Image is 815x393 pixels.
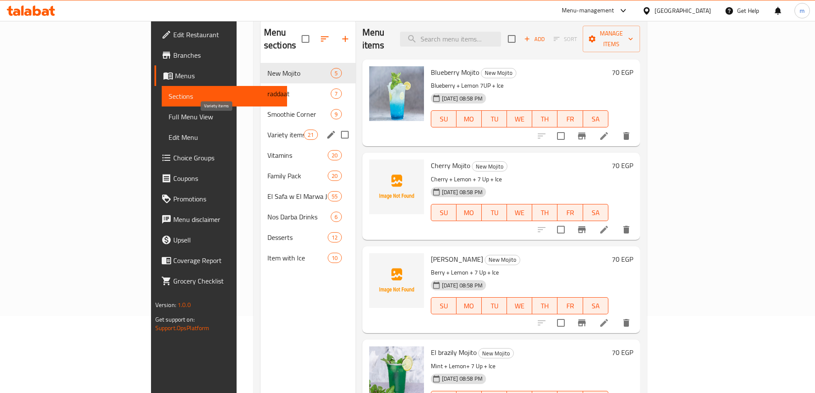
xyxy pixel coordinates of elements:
[331,90,341,98] span: 7
[655,6,711,15] div: [GEOGRAPHIC_DATA]
[261,165,356,186] div: Family Pack20
[460,300,478,312] span: MO
[173,235,280,245] span: Upsell
[154,250,287,271] a: Coverage Report
[521,33,548,46] button: Add
[162,86,287,106] a: Sections
[267,130,304,140] span: Variety items
[261,104,356,124] div: Smoothie Corner9
[261,248,356,268] div: Item with Ice10
[456,110,482,127] button: MO
[507,204,532,221] button: WE
[439,375,486,383] span: [DATE] 08:58 PM
[154,45,287,65] a: Branches
[173,194,280,204] span: Promotions
[583,110,608,127] button: SA
[331,212,341,222] div: items
[169,112,280,122] span: Full Menu View
[155,299,176,310] span: Version:
[173,173,280,183] span: Coupons
[162,127,287,148] a: Edit Menu
[173,153,280,163] span: Choice Groups
[173,214,280,225] span: Menu disclaimer
[532,204,557,221] button: TH
[485,207,504,219] span: TU
[431,80,608,91] p: Blueberry + Lemon 7UP + Ice
[261,207,356,227] div: Nos Darba Drinks6
[481,68,516,78] div: New Mojito
[154,271,287,291] a: Grocery Checklist
[314,29,335,49] span: Sort sections
[612,253,633,265] h6: 70 EGP
[296,30,314,48] span: Select all sections
[328,233,341,242] span: 12
[331,68,341,78] div: items
[557,297,583,314] button: FR
[173,276,280,286] span: Grocery Checklist
[510,113,529,125] span: WE
[583,204,608,221] button: SA
[169,91,280,101] span: Sections
[267,109,331,119] div: Smoothie Corner
[267,232,328,242] span: Desserts
[456,204,482,221] button: MO
[612,160,633,171] h6: 70 EGP
[479,349,513,358] span: New Mojito
[261,63,356,83] div: New Mojito5
[169,132,280,142] span: Edit Menu
[532,297,557,314] button: TH
[439,188,486,196] span: [DATE] 08:58 PM
[460,207,478,219] span: MO
[328,150,341,160] div: items
[304,130,317,140] div: items
[616,313,637,333] button: delete
[335,29,356,49] button: Add section
[583,297,608,314] button: SA
[261,186,356,207] div: El Safa w El Marwa Juices55
[460,113,478,125] span: MO
[431,204,456,221] button: SU
[481,68,516,78] span: New Mojito
[154,189,287,209] a: Promotions
[154,230,287,250] a: Upsell
[267,68,331,78] span: New Mojito
[328,191,341,201] div: items
[557,110,583,127] button: FR
[328,171,341,181] div: items
[521,33,548,46] span: Add item
[572,313,592,333] button: Branch-specific-item
[154,65,287,86] a: Menus
[154,24,287,45] a: Edit Restaurant
[548,33,583,46] span: Select section first
[261,59,356,272] nav: Menu sections
[328,151,341,160] span: 20
[267,150,328,160] span: Vitamins
[507,110,532,127] button: WE
[328,232,341,242] div: items
[331,110,341,118] span: 9
[173,50,280,60] span: Branches
[435,113,453,125] span: SU
[267,171,328,181] div: Family Pack
[587,113,605,125] span: SA
[267,89,331,99] div: raddaat
[472,162,507,171] span: New Mojito
[431,253,483,266] span: [PERSON_NAME]
[557,204,583,221] button: FR
[439,95,486,103] span: [DATE] 08:58 PM
[325,128,338,141] button: edit
[599,131,609,141] a: Edit menu item
[523,34,546,44] span: Add
[599,225,609,235] a: Edit menu item
[331,213,341,221] span: 6
[331,89,341,99] div: items
[478,348,514,358] div: New Mojito
[485,255,520,265] div: New Mojito
[800,6,805,15] span: m
[561,207,579,219] span: FR
[369,160,424,214] img: Cherry Mojito
[435,300,453,312] span: SU
[590,28,633,50] span: Manage items
[431,346,477,359] span: El brazily Mojito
